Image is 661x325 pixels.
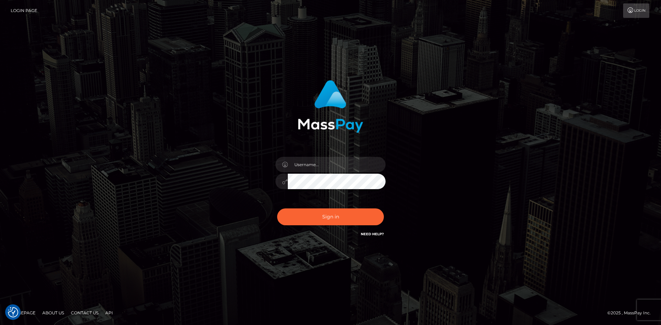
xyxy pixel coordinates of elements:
[8,307,38,318] a: Homepage
[8,307,18,317] img: Revisit consent button
[68,307,101,318] a: Contact Us
[361,232,384,236] a: Need Help?
[607,309,656,317] div: © 2025 , MassPay Inc.
[277,208,384,225] button: Sign in
[40,307,67,318] a: About Us
[8,307,18,317] button: Consent Preferences
[11,3,37,18] a: Login Page
[103,307,116,318] a: API
[288,157,386,172] input: Username...
[298,80,363,133] img: MassPay Login
[623,3,649,18] a: Login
